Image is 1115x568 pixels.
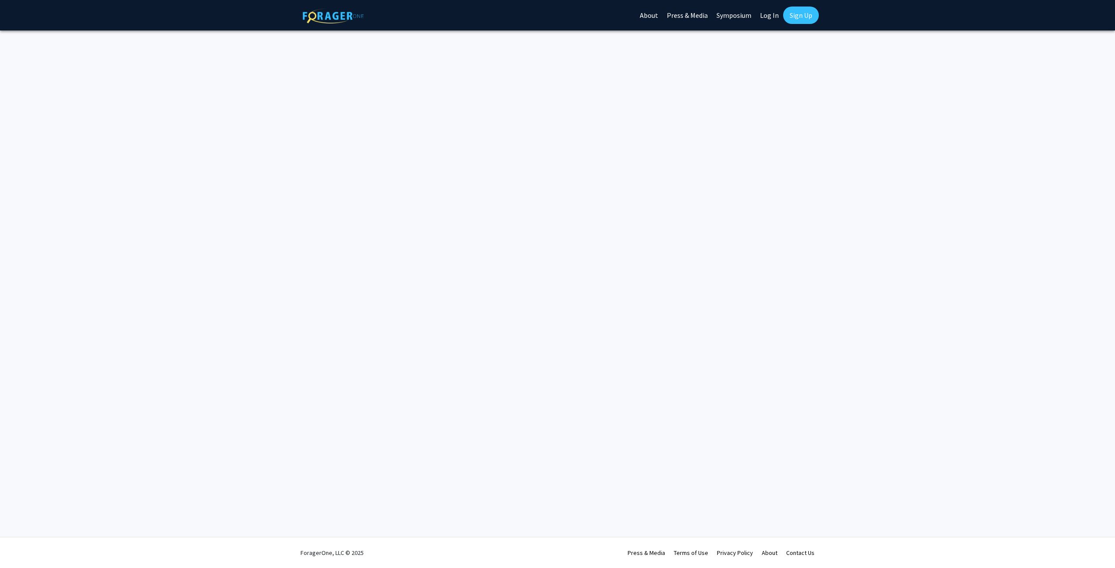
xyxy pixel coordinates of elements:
[674,549,708,557] a: Terms of Use
[783,7,819,24] a: Sign Up
[303,8,364,24] img: ForagerOne Logo
[628,549,665,557] a: Press & Media
[786,549,814,557] a: Contact Us
[762,549,777,557] a: About
[717,549,753,557] a: Privacy Policy
[301,538,364,568] div: ForagerOne, LLC © 2025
